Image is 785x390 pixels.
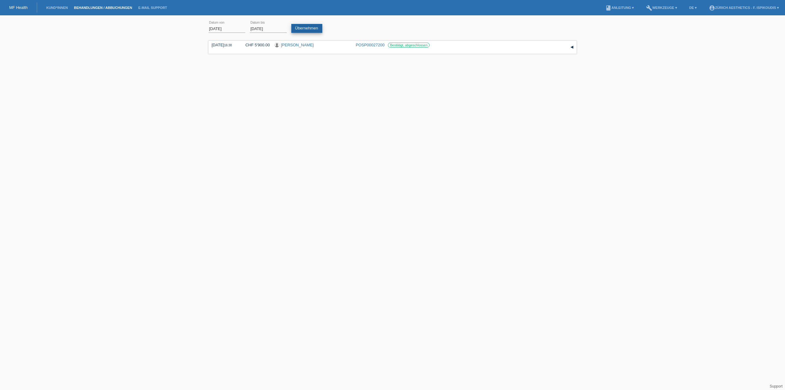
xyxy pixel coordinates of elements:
i: account_circle [709,5,715,11]
a: DE ▾ [686,6,700,10]
a: bookAnleitung ▾ [602,6,637,10]
a: account_circleZürich Aesthetics - F. Ispikoudis ▾ [706,6,782,10]
a: [PERSON_NAME] [281,43,314,47]
div: CHF 5'900.00 [241,43,270,47]
a: MF Health [9,5,28,10]
div: auf-/zuklappen [567,43,576,52]
label: Bestätigt, abgeschlossen [388,43,430,48]
i: build [646,5,652,11]
a: POSP00027200 [356,43,385,47]
a: buildWerkzeuge ▾ [643,6,680,10]
a: Übernehmen [291,24,322,33]
div: [DATE] [212,43,236,47]
a: E-Mail Support [135,6,170,10]
a: Support [770,384,783,388]
i: book [605,5,611,11]
span: 16:38 [224,44,232,47]
a: Kund*innen [43,6,71,10]
a: Behandlungen / Abbuchungen [71,6,135,10]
